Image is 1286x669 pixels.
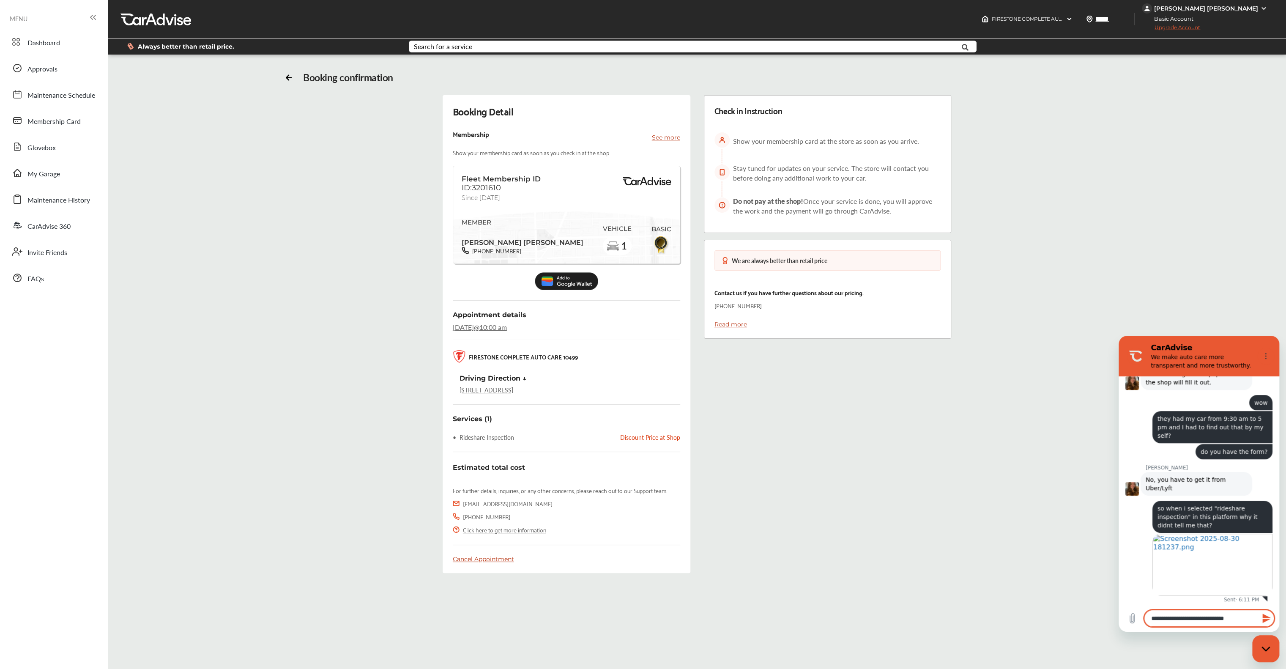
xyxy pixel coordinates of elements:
[27,274,44,285] span: FAQs
[621,177,672,186] img: BasicPremiumLogo.8d547ee0.svg
[453,415,492,423] div: Services (1)
[714,288,864,297] p: Contact us if you have further questions about our pricing.
[453,433,514,441] div: Rideshare Inspection
[462,247,469,254] img: phone-black.37208b07.svg
[453,500,460,507] img: icon_email.5572a086.svg
[453,555,680,563] div: Cancel Appointment
[474,322,479,332] span: @
[652,133,680,142] p: See more
[733,163,929,183] span: Stay tuned for updates on your service. The store will contact you before doing any additional wo...
[1066,16,1073,22] img: header-down-arrow.9dd2ce7d.svg
[10,15,27,22] span: MENU
[453,463,525,472] span: Estimated total cost
[414,43,472,50] div: Search for a service
[453,311,526,319] span: Appointment details
[303,71,393,83] div: Booking confirmation
[620,433,680,441] div: Discount Price at Shop
[733,196,932,216] span: Once your service is done, you will approve the work and the payment will go through CarAdvise.
[453,148,610,157] p: Show your membership card as soon as you check in at the shop.
[27,143,56,154] span: Glovebox
[460,386,513,394] a: [STREET_ADDRESS]
[453,105,514,117] div: Booking Detail
[469,352,578,362] p: FIRESTONE COMPLETE AUTO CARE 10499
[992,16,1207,22] span: FIRESTONE COMPLETE AUTO CARE , [STREET_ADDRESS] [GEOGRAPHIC_DATA] , PA 19115
[982,16,988,22] img: header-home-logo.8d720a4f.svg
[462,232,583,247] span: [PERSON_NAME] [PERSON_NAME]
[127,43,134,50] img: dollor_label_vector.a70140d1.svg
[453,433,456,441] span: •
[479,322,507,332] span: 10:00 am
[8,57,99,79] a: Approvals
[732,258,827,263] div: We are always better than retail price
[462,183,501,192] span: ID:3201610
[469,247,521,255] span: [PHONE_NUMBER]
[453,526,460,533] img: icon_warning_qmark.76b945ae.svg
[462,175,541,183] span: Fleet Membership ID
[8,162,99,184] a: My Garage
[8,31,99,53] a: Dashboard
[463,512,510,521] div: [PHONE_NUMBER]
[27,90,95,101] span: Maintenance Schedule
[27,247,67,258] span: Invite Friends
[27,116,81,127] span: Membership Card
[1143,14,1200,23] span: Basic Account
[8,214,99,236] a: CarAdvise 360
[606,240,620,253] img: car-basic.192fe7b4.svg
[1260,5,1267,12] img: WGsFRI8htEPBVLJbROoPRyZpYNWhNONpIPPETTm6eUC0GeLEiAAAAAElFTkSuQmCC
[8,188,99,210] a: Maintenance History
[453,350,465,363] img: logo-firestone.png
[1154,5,1258,12] div: [PERSON_NAME] [PERSON_NAME]
[1119,336,1279,632] iframe: Messaging window
[27,38,60,49] span: Dashboard
[453,485,667,495] div: For further details, inquiries, or any other concerns, please reach out to our Support team.
[8,267,99,289] a: FAQs
[1134,13,1135,25] img: header-divider.bc55588e.svg
[463,499,553,508] div: [EMAIL_ADDRESS][DOMAIN_NAME]
[27,64,57,75] span: Approvals
[27,221,71,232] span: CarAdvise 360
[8,83,99,105] a: Maintenance Schedule
[462,219,583,226] span: MEMBER
[714,301,762,310] p: [PHONE_NUMBER]
[1142,3,1152,14] img: jVpblrzwTbfkPYzPPzSLxeg0AAAAASUVORK5CYII=
[460,374,527,382] div: Driving Direction ↓
[27,195,90,206] span: Maintenance History
[1142,24,1200,35] span: Upgrade Account
[651,225,671,233] span: BASIC
[27,169,60,180] span: My Garage
[453,513,460,520] img: icon_call.cce55db1.svg
[1252,635,1279,662] iframe: Button to launch messaging window, conversation in progress
[8,110,99,132] a: Membership Card
[462,192,500,200] span: Since [DATE]
[8,136,99,158] a: Glovebox
[453,322,474,332] span: [DATE]
[714,106,782,115] div: Check in Instruction
[463,525,546,535] a: Click here to get more information
[8,241,99,263] a: Invite Friends
[1086,16,1093,22] img: location_vector.a44bc228.svg
[138,44,234,49] span: Always better than retail price.
[603,225,632,233] span: VEHICLE
[733,197,803,205] span: Do not pay at the shop!
[722,257,728,264] img: medal-badge-icon.048288b6.svg
[535,272,598,290] img: Add_to_Google_Wallet.5c177d4c.svg
[714,321,747,328] a: Read more
[621,241,627,251] span: 1
[652,235,671,255] img: BasicBadge.31956f0b.svg
[733,136,919,146] span: Show your membership card at the store as soon as you arrive.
